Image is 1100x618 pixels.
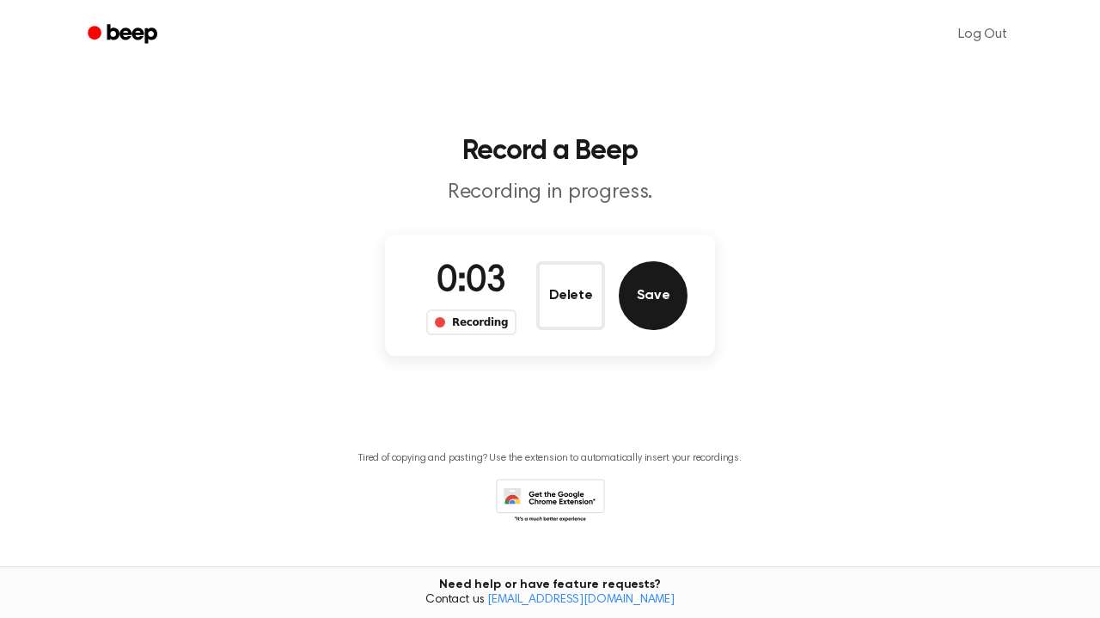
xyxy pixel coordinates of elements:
button: Delete Audio Record [536,261,605,330]
p: Recording in progress. [220,179,880,207]
h1: Record a Beep [110,138,990,165]
span: 0:03 [437,264,505,300]
a: Log Out [941,14,1024,55]
a: [EMAIL_ADDRESS][DOMAIN_NAME] [487,594,675,606]
a: Beep [76,18,173,52]
button: Save Audio Record [619,261,687,330]
p: Tired of copying and pasting? Use the extension to automatically insert your recordings. [358,452,742,465]
div: Recording [426,309,516,335]
span: Contact us [10,593,1090,609]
